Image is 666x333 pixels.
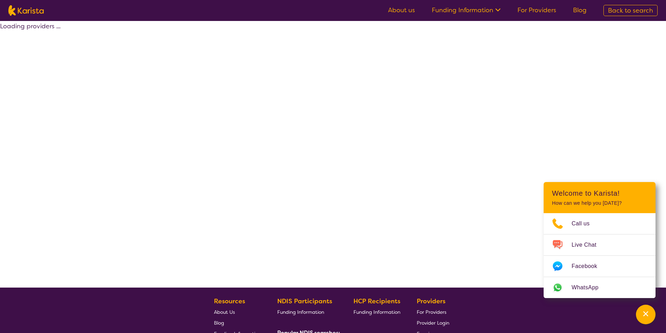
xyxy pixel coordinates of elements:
[572,261,606,272] span: Facebook
[417,297,445,305] b: Providers
[214,297,245,305] b: Resources
[277,306,337,317] a: Funding Information
[8,5,44,16] img: Karista logo
[572,218,598,229] span: Call us
[572,240,605,250] span: Live Chat
[517,6,556,14] a: For Providers
[388,6,415,14] a: About us
[353,297,400,305] b: HCP Recipients
[544,182,656,298] div: Channel Menu
[214,317,261,328] a: Blog
[552,200,647,206] p: How can we help you [DATE]?
[572,282,607,293] span: WhatsApp
[214,306,261,317] a: About Us
[417,309,446,315] span: For Providers
[432,6,501,14] a: Funding Information
[636,305,656,324] button: Channel Menu
[214,309,235,315] span: About Us
[573,6,587,14] a: Blog
[608,6,653,15] span: Back to search
[544,277,656,298] a: Web link opens in a new tab.
[544,213,656,298] ul: Choose channel
[353,306,400,317] a: Funding Information
[417,306,449,317] a: For Providers
[277,297,332,305] b: NDIS Participants
[417,317,449,328] a: Provider Login
[552,189,647,197] h2: Welcome to Karista!
[417,320,449,326] span: Provider Login
[277,309,324,315] span: Funding Information
[353,309,400,315] span: Funding Information
[214,320,224,326] span: Blog
[603,5,658,16] a: Back to search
